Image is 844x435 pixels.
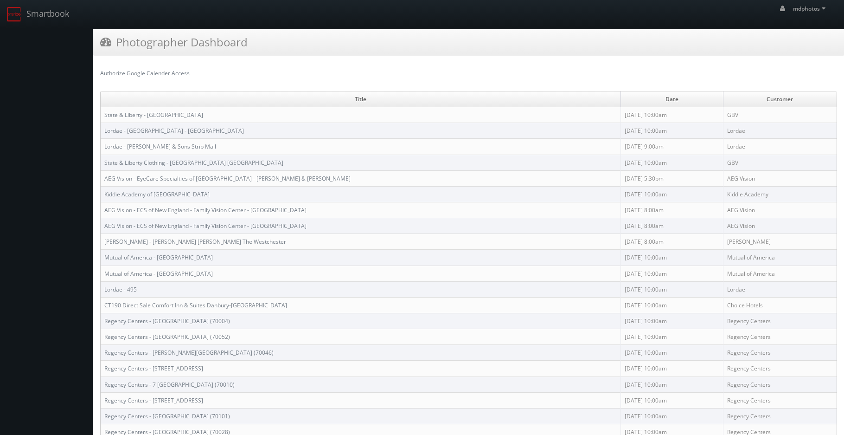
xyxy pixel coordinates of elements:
[723,281,837,297] td: Lordae
[104,253,213,261] a: Mutual of America - [GEOGRAPHIC_DATA]
[104,317,230,325] a: Regency Centers - [GEOGRAPHIC_DATA] (70004)
[723,170,837,186] td: AEG Vision
[104,206,307,214] a: AEG Vision - ECS of New England - Family Vision Center - [GEOGRAPHIC_DATA]
[620,91,723,107] td: Date
[620,297,723,313] td: [DATE] 10:00am
[723,91,837,107] td: Customer
[100,69,190,77] a: Authorize Google Calender Access
[723,377,837,392] td: Regency Centers
[104,127,244,135] a: Lordae - [GEOGRAPHIC_DATA] - [GEOGRAPHIC_DATA]
[104,190,210,198] a: Kiddie Academy of [GEOGRAPHIC_DATA]
[723,361,837,377] td: Regency Centers
[723,392,837,408] td: Regency Centers
[620,170,723,186] td: [DATE] 5:30pm
[723,266,837,281] td: Mutual of America
[793,5,828,13] span: mdphotos
[620,361,723,377] td: [DATE] 10:00am
[104,349,274,357] a: Regency Centers - [PERSON_NAME][GEOGRAPHIC_DATA] (70046)
[723,345,837,361] td: Regency Centers
[620,392,723,408] td: [DATE] 10:00am
[620,408,723,424] td: [DATE] 10:00am
[104,381,235,389] a: Regency Centers - 7 [GEOGRAPHIC_DATA] (70010)
[104,143,216,150] a: Lordae - [PERSON_NAME] & Sons Strip Mall
[101,91,620,107] td: Title
[100,34,248,50] h3: Photographer Dashboard
[104,111,203,119] a: State & Liberty - [GEOGRAPHIC_DATA]
[723,202,837,218] td: AEG Vision
[723,139,837,155] td: Lordae
[723,313,837,329] td: Regency Centers
[723,155,837,170] td: GBV
[620,123,723,139] td: [DATE] 10:00am
[620,377,723,392] td: [DATE] 10:00am
[104,412,230,420] a: Regency Centers - [GEOGRAPHIC_DATA] (70101)
[104,364,203,372] a: Regency Centers - [STREET_ADDRESS]
[104,238,286,246] a: [PERSON_NAME] - [PERSON_NAME] [PERSON_NAME] The Westchester
[620,329,723,345] td: [DATE] 10:00am
[104,175,351,182] a: AEG Vision - EyeCare Specialties of [GEOGRAPHIC_DATA] - [PERSON_NAME] & [PERSON_NAME]
[7,7,22,22] img: smartbook-logo.png
[620,139,723,155] td: [DATE] 9:00am
[620,250,723,266] td: [DATE] 10:00am
[723,218,837,234] td: AEG Vision
[723,408,837,424] td: Regency Centers
[620,345,723,361] td: [DATE] 10:00am
[620,313,723,329] td: [DATE] 10:00am
[723,123,837,139] td: Lordae
[620,281,723,297] td: [DATE] 10:00am
[104,301,287,309] a: CT190 Direct Sale Comfort Inn & Suites Danbury-[GEOGRAPHIC_DATA]
[104,270,213,278] a: Mutual of America - [GEOGRAPHIC_DATA]
[104,333,230,341] a: Regency Centers - [GEOGRAPHIC_DATA] (70052)
[104,222,307,230] a: AEG Vision - ECS of New England - Family Vision Center - [GEOGRAPHIC_DATA]
[620,202,723,218] td: [DATE] 8:00am
[723,234,837,250] td: [PERSON_NAME]
[723,250,837,266] td: Mutual of America
[723,297,837,313] td: Choice Hotels
[620,218,723,234] td: [DATE] 8:00am
[104,396,203,404] a: Regency Centers - [STREET_ADDRESS]
[723,186,837,202] td: Kiddie Academy
[620,155,723,170] td: [DATE] 10:00am
[723,107,837,123] td: GBV
[620,186,723,202] td: [DATE] 10:00am
[104,159,283,167] a: State & Liberty Clothing - [GEOGRAPHIC_DATA] [GEOGRAPHIC_DATA]
[620,234,723,250] td: [DATE] 8:00am
[104,286,137,293] a: Lordae - 495
[620,107,723,123] td: [DATE] 10:00am
[723,329,837,345] td: Regency Centers
[620,266,723,281] td: [DATE] 10:00am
